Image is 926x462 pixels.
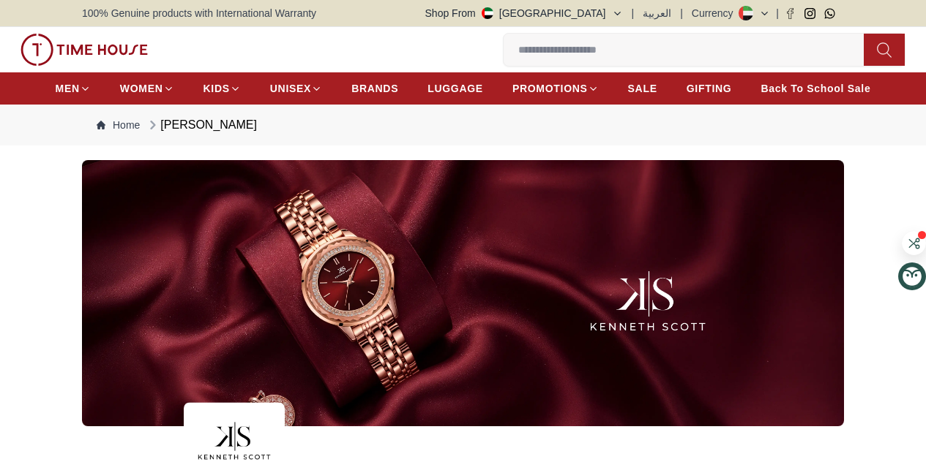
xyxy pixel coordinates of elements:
div: Currency [692,6,739,20]
a: Home [97,118,140,132]
span: PROMOTIONS [512,81,588,96]
a: Whatsapp [824,8,835,19]
img: ... [82,160,844,426]
a: Instagram [804,8,815,19]
span: | [680,6,683,20]
button: العربية [643,6,671,20]
a: WOMEN [120,75,174,102]
img: ... [20,34,148,66]
a: SALE [628,75,657,102]
a: UNISEX [270,75,322,102]
a: PROMOTIONS [512,75,599,102]
a: Facebook [785,8,796,19]
span: LUGGAGE [427,81,483,96]
span: SALE [628,81,657,96]
span: GIFTING [687,81,732,96]
span: MEN [56,81,80,96]
span: KIDS [204,81,230,96]
span: | [776,6,779,20]
span: Back To School Sale [761,81,870,96]
span: UNISEX [270,81,311,96]
span: WOMEN [120,81,163,96]
button: Shop From[GEOGRAPHIC_DATA] [425,6,623,20]
div: [PERSON_NAME] [146,116,257,134]
a: BRANDS [351,75,398,102]
span: 100% Genuine products with International Warranty [82,6,316,20]
span: | [632,6,635,20]
a: MEN [56,75,91,102]
a: GIFTING [687,75,732,102]
a: KIDS [204,75,241,102]
span: BRANDS [351,81,398,96]
img: United Arab Emirates [482,7,493,19]
nav: Breadcrumb [82,105,844,145]
a: LUGGAGE [427,75,483,102]
a: Back To School Sale [761,75,870,102]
